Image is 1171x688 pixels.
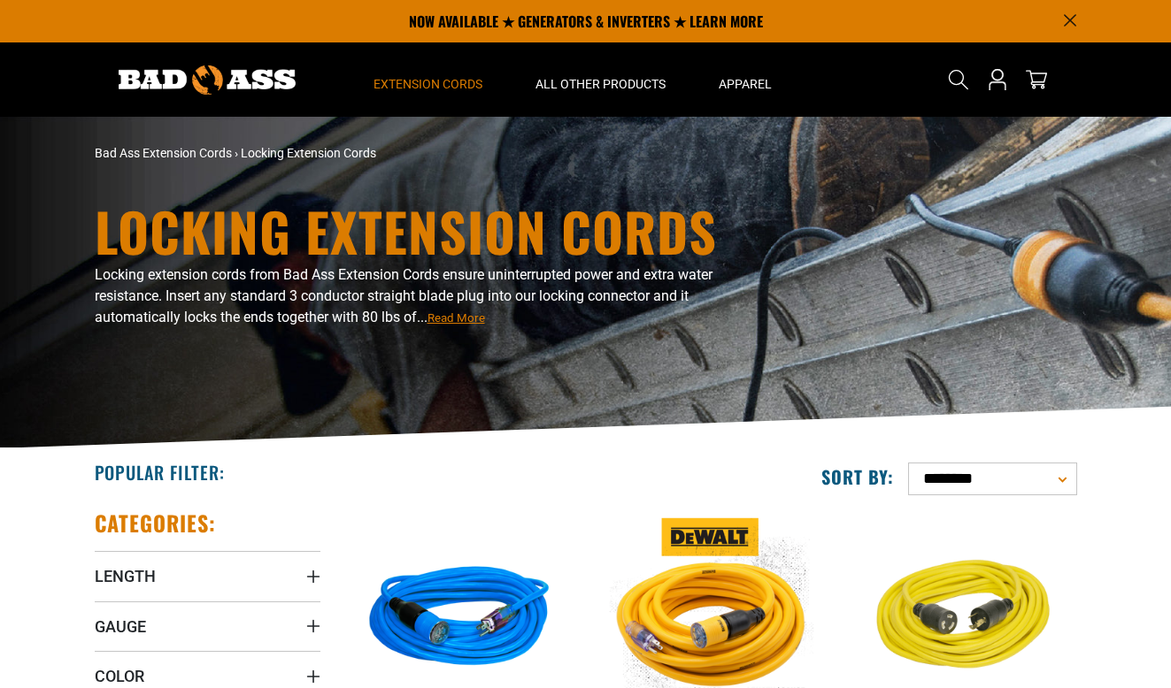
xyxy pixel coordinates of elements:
[428,311,485,325] span: Read More
[95,601,320,651] summary: Gauge
[692,42,798,117] summary: Apparel
[95,666,144,686] span: Color
[95,566,156,586] span: Length
[95,144,741,163] nav: breadcrumbs
[95,266,713,325] span: Locking extension cords from Bad Ass Extension Cords ensure uninterrupted power and extra water r...
[119,65,296,95] img: Bad Ass Extension Cords
[535,76,666,92] span: All Other Products
[347,42,509,117] summary: Extension Cords
[821,465,894,488] label: Sort by:
[944,65,973,94] summary: Search
[95,551,320,600] summary: Length
[374,76,482,92] span: Extension Cords
[509,42,692,117] summary: All Other Products
[95,461,225,484] h2: Popular Filter:
[235,146,238,160] span: ›
[95,204,741,257] h1: Locking Extension Cords
[719,76,772,92] span: Apparel
[95,509,217,537] h2: Categories:
[95,616,146,637] span: Gauge
[95,146,232,160] a: Bad Ass Extension Cords
[241,146,376,160] span: Locking Extension Cords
